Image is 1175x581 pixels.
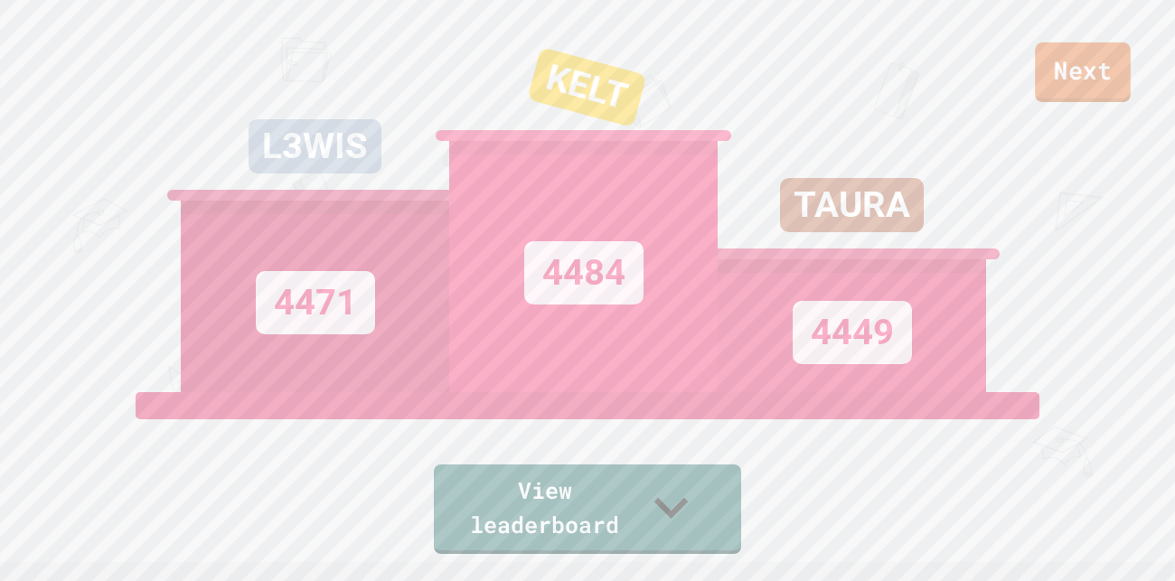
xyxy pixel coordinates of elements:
[434,464,741,554] a: View leaderboard
[793,301,912,364] div: 4449
[780,178,924,232] div: TAURA
[527,47,646,127] div: KELT
[1035,42,1131,102] a: Next
[256,271,375,334] div: 4471
[524,241,644,305] div: 4484
[249,119,381,173] div: L3WIS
